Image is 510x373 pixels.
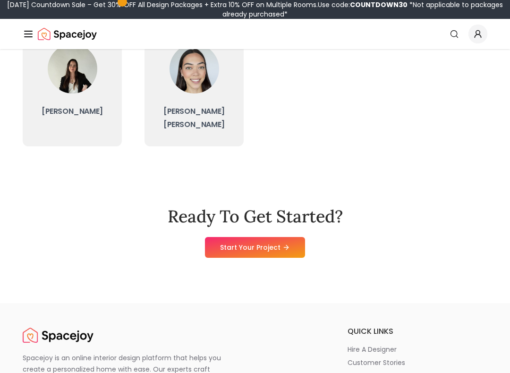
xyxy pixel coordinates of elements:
a: Spacejoy [38,25,97,43]
img: Cassandra [170,44,219,93]
img: Spacejoy Logo [38,25,97,43]
a: Start Your Project [205,237,305,258]
a: Cassandra[PERSON_NAME] [PERSON_NAME] [144,29,244,146]
a: customer stories [348,358,487,367]
nav: Global [23,19,487,49]
img: Spacejoy Logo [23,326,93,345]
a: Grazia[PERSON_NAME] [23,29,122,146]
p: hire a designer [348,345,397,354]
img: Grazia [48,44,97,93]
a: hire a designer [348,345,487,354]
h6: quick links [348,326,487,337]
h2: Ready To Get Started? [168,207,343,226]
a: Spacejoy [23,326,93,345]
p: customer stories [348,358,405,367]
h3: [PERSON_NAME] [30,105,114,118]
h3: [PERSON_NAME] [PERSON_NAME] [152,105,236,131]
